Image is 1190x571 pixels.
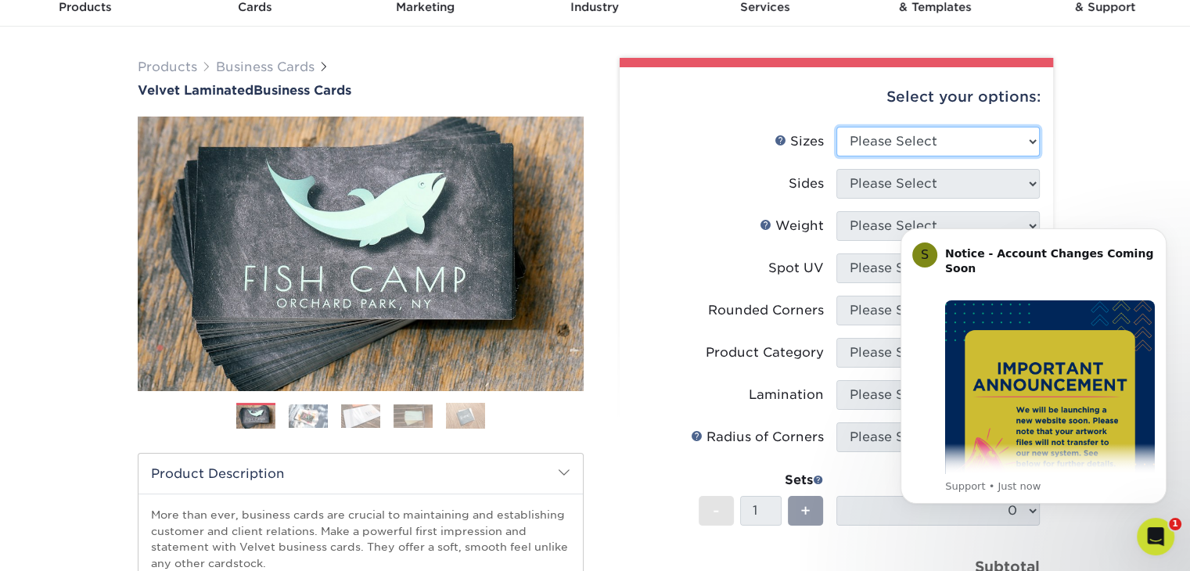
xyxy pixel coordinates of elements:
div: Product Category [706,343,824,362]
div: Weight [760,217,824,235]
img: Business Cards 04 [394,404,433,428]
div: Spot UV [768,259,824,278]
div: Quantity per Set [836,471,1040,490]
div: Radius of Corners [691,428,824,447]
iframe: Google Customer Reviews [4,523,133,566]
span: Velvet Laminated [138,83,253,98]
div: Sets [699,471,824,490]
img: Business Cards 01 [236,397,275,436]
iframe: Intercom notifications message [877,205,1190,529]
img: Business Cards 05 [446,403,485,429]
img: Business Cards 03 [341,404,380,428]
img: Velvet Laminated 01 [138,31,584,476]
div: Select your options: [632,67,1041,127]
img: Business Cards 02 [289,404,328,428]
div: Rounded Corners [708,301,824,320]
h1: Business Cards [138,83,584,98]
div: Sizes [775,132,824,151]
a: Business Cards [216,59,315,74]
div: Sides [789,174,824,193]
iframe: Intercom live chat [1137,518,1174,555]
a: Products [138,59,197,74]
a: Velvet LaminatedBusiness Cards [138,83,584,98]
span: 1 [1169,518,1181,530]
h2: Product Description [138,454,583,494]
span: + [800,499,811,523]
div: Lamination [749,386,824,404]
span: - [713,499,720,523]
